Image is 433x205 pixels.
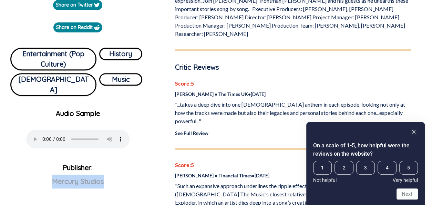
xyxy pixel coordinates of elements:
a: History [99,45,142,70]
button: [DEMOGRAPHIC_DATA] [10,73,96,96]
audio: Your browser does not support the audio element [26,130,130,148]
a: [DEMOGRAPHIC_DATA] [10,70,96,96]
span: Not helpful [313,177,337,183]
h2: On a scale of 1-5, how helpful were the reviews on the website? Select an option from 1 to 5, wit... [313,141,418,158]
span: Very helpful [393,177,418,183]
button: History [99,48,142,60]
div: On a scale of 1-5, how helpful were the reviews on the website? Select an option from 1 to 5, wit... [313,128,418,199]
button: Next question [396,188,418,199]
p: Critic Reviews [175,62,411,72]
p: Audio Sample [6,108,150,119]
button: Hide survey [410,128,418,136]
span: 5 [399,161,418,175]
button: Entertainment (Pop Culture) [10,48,96,70]
p: Score: 5 [175,161,411,169]
p: "...takes a deep dive into one [DEMOGRAPHIC_DATA] anthem in each episode, looking not only at how... [175,100,411,125]
a: Share on Reddit [53,22,102,32]
a: See Full Review [175,130,208,136]
a: Music [99,70,142,96]
button: Music [99,73,142,86]
span: 2 [334,161,353,175]
span: 3 [356,161,375,175]
a: Entertainment (Pop Culture) [10,45,96,70]
p: Score: 5 [175,79,411,88]
span: 4 [378,161,396,175]
p: [PERSON_NAME] • Financial Times • [DATE] [175,172,411,179]
span: Mercury Studios [52,177,104,186]
span: 1 [313,161,332,175]
div: On a scale of 1-5, how helpful were the reviews on the website? Select an option from 1 to 5, wit... [313,161,418,183]
p: [PERSON_NAME] • The Times UK • [DATE] [175,90,411,98]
